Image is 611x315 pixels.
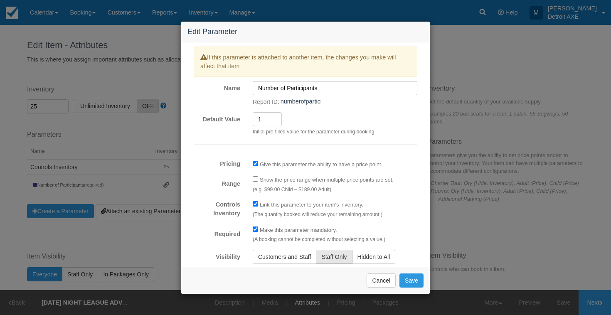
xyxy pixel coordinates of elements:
span: Staff Only [321,253,347,260]
label: Show the price range when multiple price points are set. [260,177,394,183]
label: Default Value [187,112,246,124]
div: numberofpartici [253,97,417,106]
button: Save [399,273,424,288]
label: Report ID: [253,98,281,106]
label: Link this parameter to your item's inventory. [260,202,363,208]
label: Make this parameter mandatory. [260,227,337,233]
p: If this parameter is attached to another item, the changes you make will affect that item [194,47,417,77]
label: Pricing [187,160,246,168]
p: (e.g. $99.00 Child – $189.00 Adult) [253,186,331,193]
label: Range [187,180,246,188]
label: Visibility [187,250,246,261]
button: Cancel [367,273,396,288]
label: Name [187,81,246,93]
label: Required [187,230,246,239]
p: (The quantity booked will reduce your remaining amount.) [253,211,382,218]
button: Customers and Staff [253,250,316,264]
label: Controls Inventory [187,200,246,217]
p: (A booking cannot be completed without selecting a value.) [253,236,385,243]
span: Hidden to All [357,253,390,260]
button: Hidden to All [352,250,396,264]
p: Initial pre-filled value for the parameter during booking. [253,128,376,135]
p: Hiding a parameter will force the default value to be used. [253,266,382,273]
h4: Edit Parameter [187,28,424,36]
span: Customers and Staff [258,253,311,260]
button: Staff Only [316,250,352,264]
label: Give this parameter the ability to have a price point. [260,161,382,167]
